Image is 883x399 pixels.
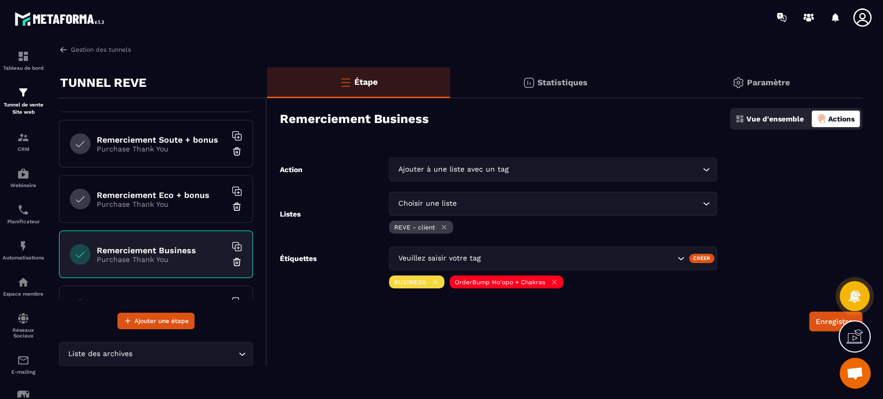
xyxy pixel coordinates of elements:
[459,198,699,209] input: Search for option
[3,369,44,375] p: E-mailing
[3,327,44,339] p: Réseaux Sociaux
[483,253,675,264] input: Search for option
[354,77,378,87] p: Étape
[14,9,108,28] img: logo
[3,291,44,297] p: Espace membre
[17,131,29,144] img: formation
[3,196,44,232] a: schedulerschedulerPlanificateur
[66,348,134,360] span: Liste des archives
[511,164,699,175] input: Search for option
[537,78,588,87] p: Statistiques
[59,45,131,54] a: Gestion des tunnels
[3,42,44,79] a: formationformationTableau de bord
[339,76,352,88] img: bars-o.4a397970.svg
[134,316,189,326] span: Ajouter une étape
[817,114,826,124] img: actions-active.8f1ece3a.png
[389,192,716,216] div: Search for option
[394,224,435,231] p: REVE - client
[396,253,483,264] span: Veuillez saisir votre tag
[59,45,68,54] img: arrow
[232,257,242,267] img: trash
[17,86,29,99] img: formation
[280,112,429,126] h3: Remerciement Business
[735,114,744,124] img: dashboard.5f9f1413.svg
[394,279,426,286] p: BUSINESS
[17,50,29,63] img: formation
[3,101,44,116] p: Tunnel de vente Site web
[280,254,317,291] label: Étiquettes
[396,198,459,209] span: Choisir une liste
[97,135,226,145] h6: Remerciement Soute + bonus
[3,146,44,152] p: CRM
[97,255,226,264] p: Purchase Thank You
[97,190,226,200] h6: Remerciement Eco + bonus
[3,182,44,188] p: Webinaire
[3,346,44,382] a: emailemailE-mailing
[134,348,236,360] input: Search for option
[522,76,535,89] img: stats.20deebd0.svg
[455,279,545,286] p: OrderBump Ho'opo + Chakras
[17,354,29,366] img: email
[840,358,871,389] div: Ouvrir le chat
[280,210,301,218] label: Listes
[17,312,29,325] img: social-network
[747,78,790,87] p: Paramètre
[117,313,194,329] button: Ajouter une étape
[280,165,303,174] label: Action
[3,160,44,196] a: automationsautomationsWebinaire
[17,204,29,216] img: scheduler
[3,65,44,71] p: Tableau de bord
[732,76,744,89] img: setting-gr.5f69749f.svg
[3,79,44,124] a: formationformationTunnel de vente Site web
[232,146,242,157] img: trash
[3,255,44,260] p: Automatisations
[17,240,29,252] img: automations
[3,124,44,160] a: formationformationCRM
[232,202,242,212] img: trash
[389,247,716,270] div: Search for option
[60,72,146,93] p: TUNNEL REVE
[97,245,226,255] h6: Remerciement Business
[17,276,29,288] img: automations
[689,254,714,263] div: Créer
[17,167,29,180] img: automations
[746,115,804,123] p: Vue d'ensemble
[828,115,855,123] p: Actions
[3,232,44,268] a: automationsautomationsAutomatisations
[3,268,44,304] a: automationsautomationsEspace membre
[97,200,226,208] p: Purchase Thank You
[809,312,862,331] button: Enregistrer
[97,145,226,153] p: Purchase Thank You
[3,304,44,346] a: social-networksocial-networkRéseaux Sociaux
[389,158,716,181] div: Search for option
[3,219,44,224] p: Planificateur
[59,342,253,366] div: Search for option
[396,164,511,175] span: Ajouter à une liste avec un tag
